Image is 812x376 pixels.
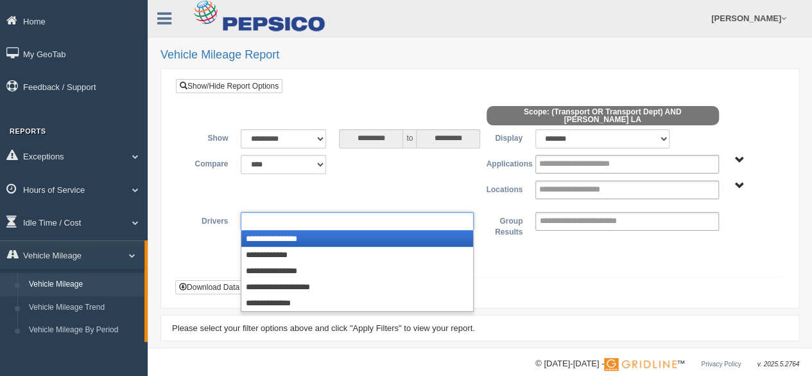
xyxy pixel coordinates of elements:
[172,323,475,333] span: Please select your filter options above and click "Apply Filters" to view your report.
[403,129,416,148] span: to
[186,155,234,170] label: Compare
[701,361,741,368] a: Privacy Policy
[160,49,799,62] h2: Vehicle Mileage Report
[757,361,799,368] span: v. 2025.5.2764
[176,79,282,93] a: Show/Hide Report Options
[604,358,677,371] img: Gridline
[480,212,529,238] label: Group Results
[535,357,799,371] div: © [DATE]-[DATE] - ™
[175,280,243,294] button: Download Data
[186,212,234,228] label: Drivers
[487,106,719,125] span: Scope: (Transport OR Transport Dept) AND [PERSON_NAME] LA
[479,129,528,145] label: Display
[23,319,144,342] a: Vehicle Mileage By Period
[186,129,234,145] label: Show
[479,155,528,170] label: Applications
[23,296,144,319] a: Vehicle Mileage Trend
[480,181,529,196] label: Locations
[23,273,144,296] a: Vehicle Mileage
